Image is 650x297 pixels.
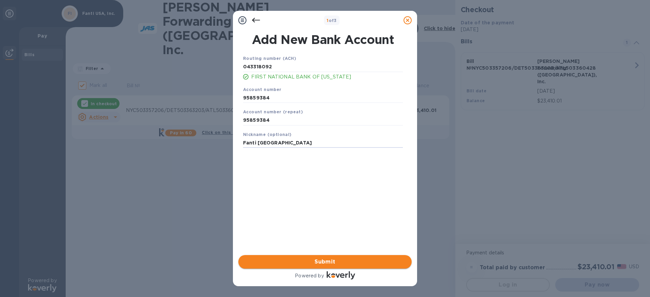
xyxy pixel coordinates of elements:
input: Enter account number [243,115,403,125]
h1: Add New Bank Account [239,32,407,47]
p: FIRST NATIONAL BANK OF [US_STATE] [251,73,403,81]
b: Routing number (ACH) [243,56,296,61]
b: Account number (repeat) [243,109,303,114]
b: of 3 [327,18,337,23]
input: Enter account number [243,93,403,103]
input: Enter routing number [243,62,403,72]
b: Nickname (optional) [243,132,292,137]
b: Account number [243,87,282,92]
p: Powered by [295,272,324,279]
span: Submit [244,258,406,266]
input: Enter nickname [243,138,403,148]
span: 1 [327,18,328,23]
button: Submit [238,255,412,269]
img: Logo [327,271,355,279]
